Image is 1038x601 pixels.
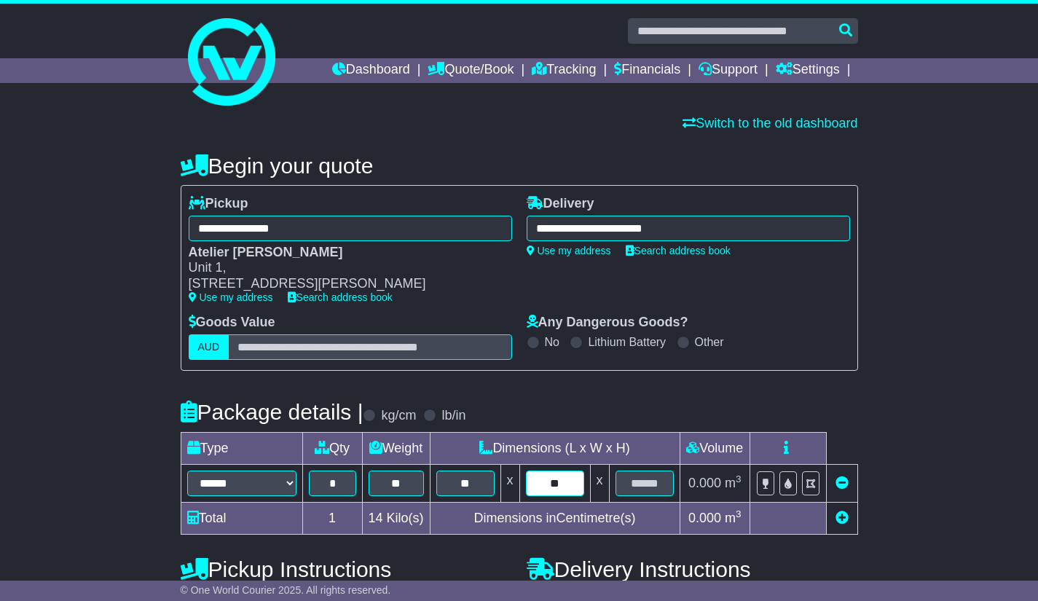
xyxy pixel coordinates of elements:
div: [STREET_ADDRESS][PERSON_NAME] [189,276,498,292]
span: 14 [369,511,383,525]
a: Financials [614,58,680,83]
a: Search address book [288,291,393,303]
span: m [725,511,742,525]
sup: 3 [736,508,742,519]
td: x [590,464,609,502]
h4: Begin your quote [181,154,858,178]
span: 0.000 [688,476,721,490]
a: Search address book [626,245,731,256]
label: No [545,335,559,349]
a: Remove this item [835,476,849,490]
a: Settings [776,58,840,83]
span: © One World Courier 2025. All rights reserved. [181,584,391,596]
td: Type [181,432,302,464]
td: Kilo(s) [362,502,430,534]
h4: Package details | [181,400,363,424]
td: Total [181,502,302,534]
label: Lithium Battery [588,335,666,349]
td: Weight [362,432,430,464]
a: Tracking [532,58,596,83]
td: Dimensions (L x W x H) [430,432,680,464]
a: Support [699,58,758,83]
label: Other [695,335,724,349]
div: Atelier [PERSON_NAME] [189,245,498,261]
a: Add new item [835,511,849,525]
sup: 3 [736,474,742,484]
label: Pickup [189,196,248,212]
td: x [500,464,519,502]
label: Goods Value [189,315,275,331]
span: 0.000 [688,511,721,525]
span: m [725,476,742,490]
a: Dashboard [332,58,410,83]
a: Switch to the old dashboard [683,116,857,130]
label: lb/in [441,408,465,424]
td: Dimensions in Centimetre(s) [430,502,680,534]
label: AUD [189,334,229,360]
td: 1 [302,502,362,534]
label: Delivery [527,196,594,212]
a: Use my address [189,291,273,303]
a: Quote/Book [428,58,514,83]
h4: Pickup Instructions [181,557,512,581]
div: Unit 1, [189,260,498,276]
label: Any Dangerous Goods? [527,315,688,331]
h4: Delivery Instructions [527,557,858,581]
td: Volume [680,432,750,464]
td: Qty [302,432,362,464]
a: Use my address [527,245,611,256]
label: kg/cm [381,408,416,424]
